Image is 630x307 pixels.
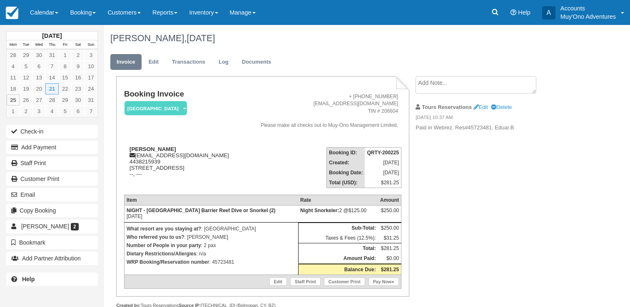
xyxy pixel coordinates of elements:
td: 2 @ [298,205,378,222]
th: Amount [378,195,401,205]
b: Help [22,276,35,282]
p: : [GEOGRAPHIC_DATA] [127,225,296,233]
a: 9 [72,61,85,72]
a: Log [212,54,235,70]
strong: NIGHT - [GEOGRAPHIC_DATA] Barrier Reef Dive or Snorkel (2) [127,208,276,213]
th: Sub-Total: [298,223,378,233]
button: Add Partner Attribution [6,252,98,265]
th: Sun [85,40,97,50]
strong: Night Snorkeler [300,208,339,213]
a: Edit [473,104,488,110]
button: Check-in [6,125,98,138]
a: Transactions [166,54,212,70]
strong: QRTY-200225 [367,150,399,156]
a: 1 [7,106,20,117]
th: Thu [45,40,58,50]
a: 31 [85,94,97,106]
a: Invoice [110,54,142,70]
span: Help [518,9,530,16]
div: [EMAIL_ADDRESS][DOMAIN_NAME] 4438215939 [STREET_ADDRESS] --, --- [124,146,241,188]
strong: Who referred you to us? [127,234,184,240]
a: 2 [72,50,85,61]
a: 8 [59,61,72,72]
a: 28 [45,94,58,106]
a: 15 [59,72,72,83]
button: Email [6,188,98,201]
td: $250.00 [378,223,401,233]
th: Total (USD): [327,178,365,188]
a: 17 [85,72,97,83]
a: 29 [59,94,72,106]
img: checkfront-main-nav-mini-logo.png [6,7,18,19]
a: Help [6,272,98,286]
a: 23 [72,83,85,94]
strong: Tours Reservations [422,104,472,110]
a: 21 [45,83,58,94]
strong: WRP Booking/Reservation number [127,259,209,265]
p: : 45723481 [127,258,296,266]
p: : [PERSON_NAME] [127,233,296,241]
a: 26 [20,94,32,106]
a: 4 [7,61,20,72]
a: 4 [45,106,58,117]
strong: [DATE] [42,32,62,39]
th: Sat [72,40,85,50]
a: 18 [7,83,20,94]
a: 30 [32,50,45,61]
strong: Number of People in your party [127,243,201,248]
a: 5 [20,61,32,72]
a: Customer Print [324,277,365,286]
td: $281.25 [365,178,401,188]
a: 14 [45,72,58,83]
th: Tue [20,40,32,50]
a: Edit [269,277,287,286]
a: Documents [236,54,278,70]
td: Taxes & Fees (12.5%): [298,233,378,243]
a: 30 [72,94,85,106]
a: 1 [59,50,72,61]
div: A [542,6,555,20]
strong: What resort are you staying at? [127,226,201,232]
span: [DATE] [187,33,215,43]
a: 10 [85,61,97,72]
a: 13 [32,72,45,83]
a: [GEOGRAPHIC_DATA] [124,101,184,116]
em: [GEOGRAPHIC_DATA] [125,101,187,116]
a: 27 [32,94,45,106]
button: Add Payment [6,141,98,154]
a: Staff Print [290,277,321,286]
th: Created: [327,158,365,168]
a: Delete [491,104,512,110]
a: [PERSON_NAME] 2 [6,220,98,233]
a: 28 [7,50,20,61]
a: 3 [85,50,97,61]
a: 19 [20,83,32,94]
a: Edit [142,54,165,70]
th: Amount Paid: [298,253,378,264]
a: 12 [20,72,32,83]
strong: Dietary Restrictions/Allergies [127,251,196,257]
p: : 2 pax [127,241,296,250]
th: Item [124,195,298,205]
td: [DATE] [365,168,401,178]
strong: $281.25 [381,267,399,272]
th: Rate [298,195,378,205]
span: [PERSON_NAME] [21,223,69,230]
th: Wed [32,40,45,50]
td: [DATE] [124,205,298,222]
button: Bookmark [6,236,98,249]
a: Staff Print [6,156,98,170]
i: Help [510,10,516,15]
a: 20 [32,83,45,94]
a: 5 [59,106,72,117]
a: 25 [7,94,20,106]
em: [DATE] 10:37 AM [416,114,556,123]
p: Paid in Webrez. Res#45723481. Eduar.B [416,124,556,132]
td: $31.25 [378,233,401,243]
div: $250.00 [380,208,399,220]
a: Pay Now [369,277,399,286]
button: Copy Booking [6,204,98,217]
td: $0.00 [378,253,401,264]
a: Customer Print [6,172,98,186]
td: $281.25 [378,243,401,253]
